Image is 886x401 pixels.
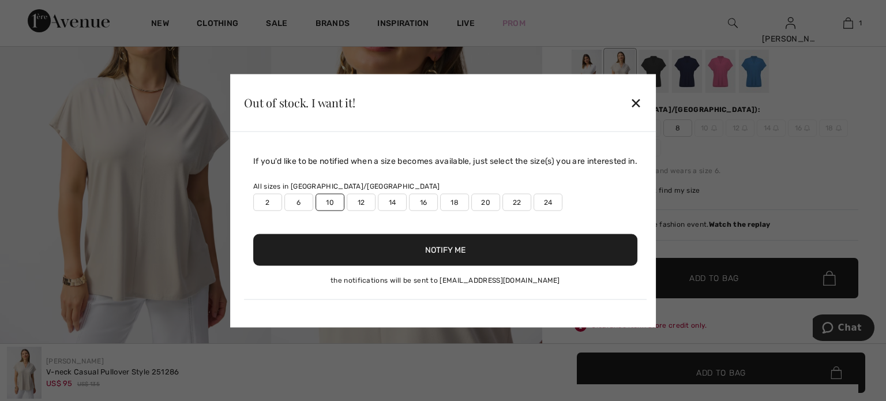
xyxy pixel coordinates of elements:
div: ✕ [630,91,642,115]
div: If you'd like to be notified when a size becomes available, just select the size(s) you are inter... [253,155,637,167]
label: 20 [471,193,500,211]
label: 12 [347,193,376,211]
label: 2 [253,193,282,211]
label: 18 [440,193,469,211]
div: Out of stock. I want it! [244,97,355,108]
button: Notify Me [253,234,637,265]
span: Chat [25,8,49,18]
label: 6 [284,193,313,211]
label: 14 [378,193,407,211]
label: 10 [316,193,344,211]
div: the notifications will be sent to [EMAIL_ADDRESS][DOMAIN_NAME] [253,275,637,285]
label: 24 [534,193,562,211]
label: 16 [409,193,438,211]
div: All sizes in [GEOGRAPHIC_DATA]/[GEOGRAPHIC_DATA] [253,181,637,191]
label: 22 [502,193,531,211]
